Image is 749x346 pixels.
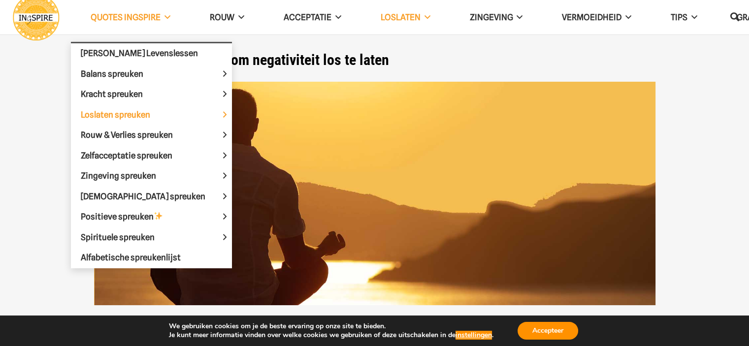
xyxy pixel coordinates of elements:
a: Kracht spreuken [71,84,232,105]
a: QUOTES INGSPIRE [71,5,190,30]
img: ✨ [154,212,163,220]
a: Alfabetische spreukenlijst [71,248,232,268]
span: Rouw & Verlies spreuken [81,130,190,140]
span: Zingeving [469,12,513,22]
a: VERMOEIDHEID [542,5,651,30]
span: ROUW [210,12,234,22]
span: Positieve spreuken [81,212,180,221]
a: Loslaten [361,5,450,30]
span: Loslaten spreuken [81,109,167,119]
p: We gebruiken cookies om je de beste ervaring op onze site te bieden. [169,322,493,331]
span: Kracht spreuken [81,89,160,99]
span: VERMOEIDHEID [562,12,621,22]
a: [PERSON_NAME] Levenslessen [71,43,232,64]
button: Accepteer [518,322,578,340]
a: Zingeving [450,5,542,30]
a: [DEMOGRAPHIC_DATA] spreuken [71,186,232,207]
span: Balans spreuken [81,68,160,78]
span: TIPS [671,12,687,22]
a: Spirituele spreuken [71,227,232,248]
a: Positieve spreuken✨ [71,207,232,227]
p: Je kunt meer informatie vinden over welke cookies we gebruiken of deze uitschakelen in de . [169,331,493,340]
span: Acceptatie [284,12,331,22]
span: Spirituele spreuken [81,232,171,242]
a: Zelfacceptatie spreuken [71,145,232,166]
img: Zen Wijsheden en Levenslessen van Thich Nhat Hanh [94,82,655,305]
a: TIPS [651,5,717,30]
span: Loslaten [381,12,421,22]
a: Balans spreuken [71,63,232,84]
span: QUOTES INGSPIRE [91,12,161,22]
a: ROUW [190,5,264,30]
a: Acceptatie [264,5,361,30]
span: [PERSON_NAME] Levenslessen [81,48,198,58]
button: instellingen [456,331,492,340]
a: Rouw & Verlies spreuken [71,125,232,146]
span: Alfabetische spreukenlijst [81,252,181,262]
a: Zoeken [725,5,745,29]
a: Zingeving spreuken [71,166,232,187]
a: Loslaten spreuken [71,104,232,125]
span: Zelfacceptatie spreuken [81,150,189,160]
span: Zingeving spreuken [81,171,173,181]
span: [DEMOGRAPHIC_DATA] spreuken [81,191,222,201]
h1: Afstand nemen quotes om negativiteit los te laten [94,51,655,69]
